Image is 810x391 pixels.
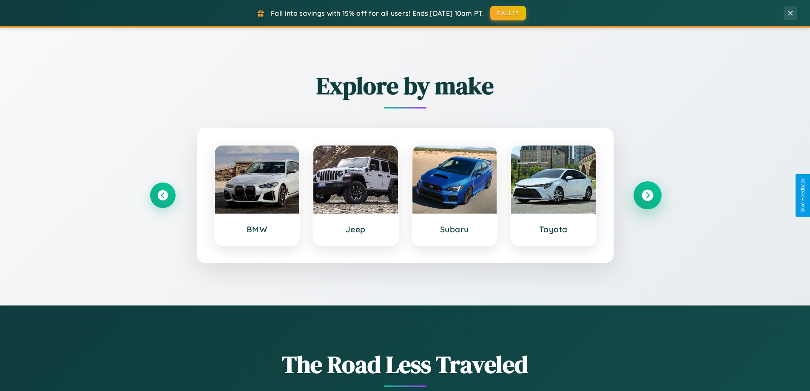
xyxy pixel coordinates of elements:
[800,178,806,213] div: Give Feedback
[271,9,484,17] span: Fall into savings with 15% off for all users! Ends [DATE] 10am PT.
[322,224,389,234] h3: Jeep
[520,224,587,234] h3: Toyota
[421,224,489,234] h3: Subaru
[490,6,526,20] button: FALL15
[150,69,660,102] h2: Explore by make
[150,348,660,381] h1: The Road Less Traveled
[223,224,291,234] h3: BMW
